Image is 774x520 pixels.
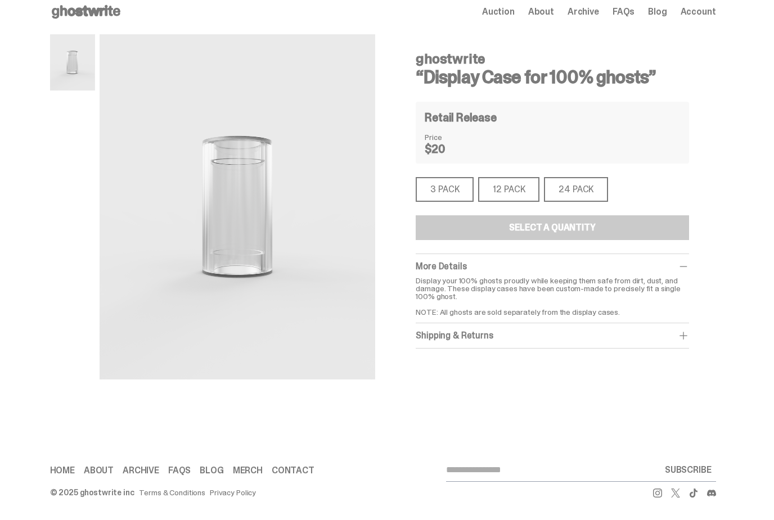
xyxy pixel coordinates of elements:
[482,7,515,16] a: Auction
[272,466,314,475] a: Contact
[425,133,481,141] dt: Price
[416,68,688,86] h3: “Display Case for 100% ghosts”
[648,7,667,16] a: Blog
[50,489,134,496] div: © 2025 ghostwrite inc
[50,466,75,475] a: Home
[544,177,608,202] div: 24 PACK
[416,330,688,341] div: Shipping & Returns
[613,7,634,16] a: FAQs
[568,7,599,16] a: Archive
[416,52,688,66] h4: ghostwrite
[425,112,496,123] h4: Retail Release
[233,466,263,475] a: Merch
[416,260,466,272] span: More Details
[200,466,223,475] a: Blog
[425,143,481,155] dd: $20
[84,466,114,475] a: About
[50,34,95,91] img: display%20case%201.png
[681,7,716,16] a: Account
[416,277,688,316] p: Display your 100% ghosts proudly while keeping them safe from dirt, dust, and damage. These displ...
[210,489,256,496] a: Privacy Policy
[123,466,159,475] a: Archive
[528,7,554,16] a: About
[416,215,688,240] button: Select a Quantity
[660,459,716,481] button: SUBSCRIBE
[168,466,191,475] a: FAQs
[509,223,595,232] div: Select a Quantity
[139,489,205,496] a: Terms & Conditions
[100,34,376,379] img: display%20case%201.png
[416,177,474,202] div: 3 PACK
[478,177,539,202] div: 12 PACK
